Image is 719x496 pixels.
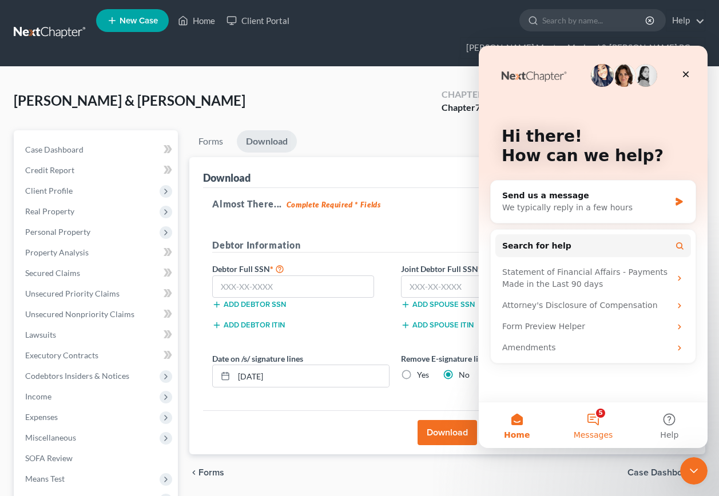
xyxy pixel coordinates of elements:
a: Case Dashboard [16,139,178,160]
span: Secured Claims [25,268,80,278]
button: Add debtor ITIN [212,321,285,330]
span: Expenses [25,412,58,422]
a: Case Dashboard chevron_right [627,468,705,477]
span: Real Property [25,206,74,216]
h5: Debtor Information [212,238,578,253]
span: Income [25,391,51,401]
button: Add debtor SSN [212,300,286,309]
span: Lawsuits [25,330,56,339]
i: chevron_left [189,468,198,477]
label: Yes [417,369,429,381]
button: Add spouse ITIN [401,321,474,330]
span: Forms [198,468,224,477]
a: Forms [189,130,232,153]
span: Executory Contracts [25,350,98,360]
button: Download [418,420,477,445]
a: Executory Contracts [16,345,178,366]
h5: Almost There... [212,197,682,211]
button: chevron_left Forms [189,468,240,477]
input: MM/DD/YYYY [234,365,389,387]
label: Remove E-signature lines? [401,353,578,365]
span: Client Profile [25,186,73,195]
a: Client Portal [221,10,295,31]
span: Unsecured Nonpriority Claims [25,309,134,319]
a: Lawsuits [16,325,178,345]
label: Date on /s/ signature lines [212,353,303,365]
span: Case Dashboard [25,145,84,154]
span: Property Analysis [25,247,89,257]
span: Case Dashboard [627,468,696,477]
div: Download [203,171,251,185]
a: Unsecured Nonpriority Claims [16,304,178,325]
a: Credit Report [16,160,178,181]
iframe: Intercom live chat [479,46,708,448]
a: Help [666,10,705,31]
input: Search by name... [542,10,647,31]
a: Property Analysis [16,242,178,263]
iframe: Intercom live chat [680,457,708,485]
a: [PERSON_NAME] Montag Morland & [PERSON_NAME] PC [460,38,705,58]
a: Home [172,10,221,31]
span: Personal Property [25,227,90,237]
span: Unsecured Priority Claims [25,289,120,298]
label: Debtor Full SSN [206,262,395,275]
span: Credit Report [25,165,74,175]
span: [PERSON_NAME] & [PERSON_NAME] [14,92,245,109]
div: Chapter [442,88,483,101]
div: Chapter [442,101,483,114]
input: XXX-XX-XXXX [212,275,374,298]
label: Joint Debtor Full SSN [395,262,584,275]
a: Unsecured Priority Claims [16,283,178,304]
a: SOFA Review [16,448,178,469]
strong: Complete Required * Fields [287,200,381,209]
label: No [459,369,470,381]
span: Miscellaneous [25,433,76,442]
a: Secured Claims [16,263,178,283]
button: Add spouse SSN [401,300,475,309]
a: Download [237,130,297,153]
span: Codebtors Insiders & Notices [25,371,129,381]
span: SOFA Review [25,453,73,463]
span: New Case [120,17,158,25]
input: XXX-XX-XXXX [401,275,563,298]
span: Means Test [25,474,65,483]
span: 7 [475,102,480,113]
